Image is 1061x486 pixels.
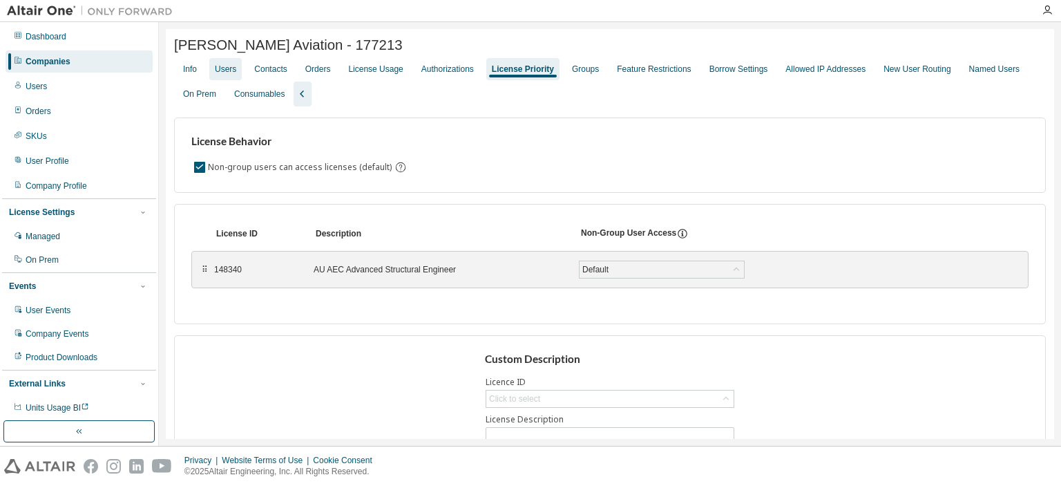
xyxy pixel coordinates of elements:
div: Description [316,228,564,239]
div: Groups [572,64,599,75]
div: License Priority [492,64,554,75]
svg: By default any user not assigned to any group can access any license. Turn this setting off to di... [394,161,407,174]
div: Default [580,262,611,277]
p: © 2025 Altair Engineering, Inc. All Rights Reserved. [184,466,381,478]
span: Units Usage BI [26,403,89,413]
div: 148340 [214,264,297,275]
div: AU AEC Advanced Structural Engineer [314,264,562,275]
div: ⠿ [200,264,209,275]
div: User Profile [26,156,69,167]
div: Managed [26,231,60,242]
div: Users [26,81,47,92]
div: External Links [9,378,66,389]
div: New User Routing [883,64,950,75]
div: Consumables [234,88,285,100]
label: Licence ID [486,377,734,388]
div: Click to select [486,391,734,407]
div: SKUs [26,131,47,142]
div: Orders [26,106,51,117]
div: Users [215,64,236,75]
div: Website Terms of Use [222,455,313,466]
div: Named Users [969,64,1020,75]
img: youtube.svg [152,459,172,474]
div: Contacts [254,64,287,75]
div: Privacy [184,455,222,466]
div: Default [580,261,744,278]
div: Non-Group User Access [581,227,676,240]
img: facebook.svg [84,459,98,474]
div: Company Profile [26,180,87,191]
div: User Events [26,305,70,316]
div: License Settings [9,207,75,218]
img: linkedin.svg [129,459,144,474]
h3: Custom Description [485,353,736,366]
img: Altair One [7,4,180,18]
h3: License Behavior [191,135,405,149]
span: [PERSON_NAME] Aviation - 177213 [174,37,403,53]
div: On Prem [26,254,59,265]
div: Authorizations [421,64,474,75]
div: License ID [216,228,299,239]
div: Dashboard [26,31,66,42]
div: Product Downloads [26,352,97,363]
label: Non-group users can access licenses (default) [208,159,394,176]
div: Companies [26,56,70,67]
div: Cookie Consent [313,455,380,466]
div: Events [9,281,36,292]
div: Info [183,64,197,75]
div: On Prem [183,88,216,100]
img: instagram.svg [106,459,121,474]
div: Click to select [489,393,540,404]
img: altair_logo.svg [4,459,75,474]
div: Borrow Settings [709,64,768,75]
div: Company Events [26,328,88,339]
div: License Usage [348,64,403,75]
label: License Description [486,414,734,425]
div: Allowed IP Addresses [785,64,866,75]
div: Orders [305,64,331,75]
div: Feature Restrictions [617,64,691,75]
